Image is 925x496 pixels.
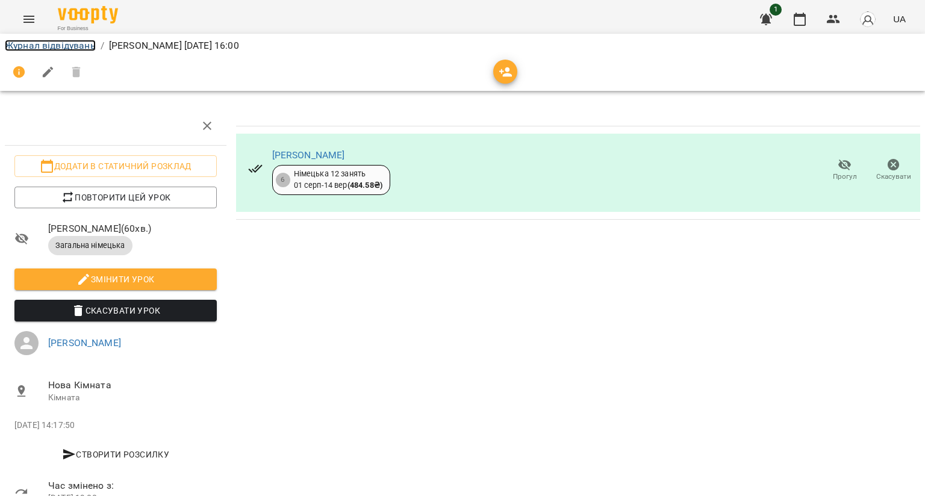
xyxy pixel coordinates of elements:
span: Повторити цей урок [24,190,207,205]
a: [PERSON_NAME] [272,149,345,161]
button: Додати в статичний розклад [14,155,217,177]
div: Німецька 12 занять 01 серп - 14 вер [294,169,382,191]
span: Скасувати Урок [24,303,207,318]
button: Прогул [820,153,869,187]
p: Кімната [48,392,217,404]
p: [PERSON_NAME] [DATE] 16:00 [109,39,239,53]
button: Створити розсилку [14,444,217,465]
div: 6 [276,173,290,187]
button: UA [888,8,911,30]
span: Скасувати [876,172,911,182]
a: [PERSON_NAME] [48,337,121,349]
p: [DATE] 14:17:50 [14,420,217,432]
span: Змінити урок [24,272,207,287]
span: [PERSON_NAME] ( 60 хв. ) [48,222,217,236]
span: Час змінено з: [48,479,217,493]
button: Menu [14,5,43,34]
a: Журнал відвідувань [5,40,96,51]
span: Загальна німецька [48,240,132,251]
li: / [101,39,104,53]
span: For Business [58,25,118,33]
span: 1 [770,4,782,16]
span: Створити розсилку [19,447,212,462]
span: Нова Кімната [48,378,217,392]
span: UA [893,13,906,25]
nav: breadcrumb [5,39,920,53]
span: Додати в статичний розклад [24,159,207,173]
button: Змінити урок [14,268,217,290]
img: Voopty Logo [58,6,118,23]
button: Повторити цей урок [14,187,217,208]
img: avatar_s.png [859,11,876,28]
b: ( 484.58 ₴ ) [347,181,382,190]
button: Скасувати [869,153,918,187]
button: Скасувати Урок [14,300,217,321]
span: Прогул [833,172,857,182]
